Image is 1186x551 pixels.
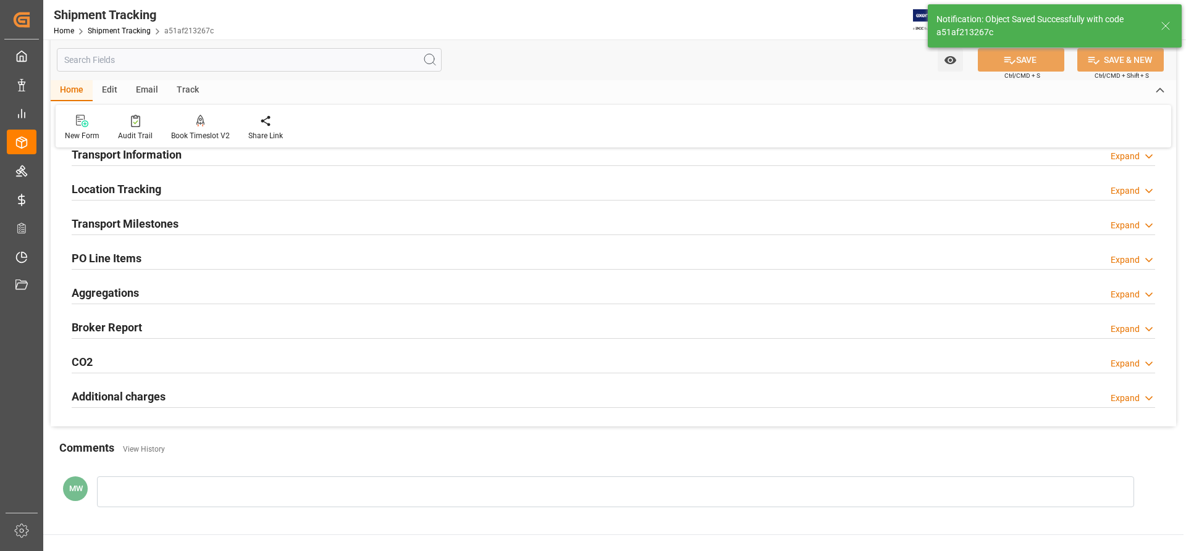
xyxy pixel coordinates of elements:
div: Expand [1111,323,1140,336]
button: open menu [938,48,963,72]
div: Expand [1111,288,1140,301]
a: Shipment Tracking [88,27,151,35]
h2: Additional charges [72,388,166,405]
input: Search Fields [57,48,442,72]
div: New Form [65,130,99,141]
div: Book Timeslot V2 [171,130,230,141]
div: Track [167,80,208,101]
h2: Aggregations [72,284,139,301]
span: MW [69,484,83,493]
div: Notification: Object Saved Successfully with code a51af213267c [936,13,1149,39]
span: Ctrl/CMD + Shift + S [1095,71,1149,80]
div: Expand [1111,254,1140,267]
div: Home [51,80,93,101]
h2: Transport Information [72,146,182,163]
button: SAVE [978,48,1064,72]
div: Email [127,80,167,101]
button: SAVE & NEW [1077,48,1164,72]
div: Edit [93,80,127,101]
div: Expand [1111,357,1140,370]
img: Exertis%20JAM%20-%20Email%20Logo.jpg_1722504956.jpg [913,9,956,31]
div: Expand [1111,184,1140,197]
div: Share Link [248,130,283,141]
div: Expand [1111,150,1140,163]
h2: Transport Milestones [72,215,179,232]
h2: PO Line Items [72,250,141,267]
h2: Comments [59,439,114,456]
h2: CO2 [72,354,93,370]
a: Home [54,27,74,35]
h2: Location Tracking [72,181,161,197]
div: Expand [1111,219,1140,232]
div: Expand [1111,392,1140,405]
div: Shipment Tracking [54,6,214,24]
h2: Broker Report [72,319,142,336]
a: View History [123,445,165,454]
div: Audit Trail [118,130,153,141]
span: Ctrl/CMD + S [1004,71,1040,80]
